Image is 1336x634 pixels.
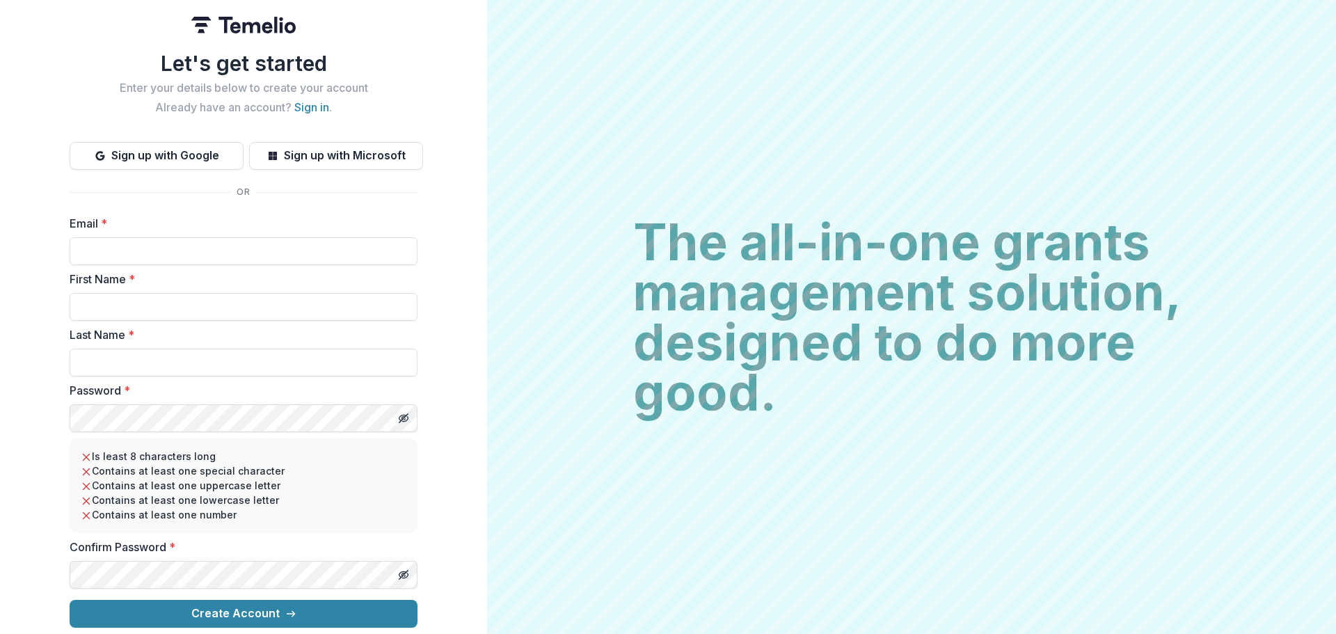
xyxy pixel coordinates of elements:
li: Contains at least one number [81,507,406,522]
button: Toggle password visibility [392,407,415,429]
img: Temelio [191,17,296,33]
label: Last Name [70,326,409,343]
li: Contains at least one uppercase letter [81,478,406,493]
li: Is least 8 characters long [81,449,406,463]
label: Password [70,382,409,399]
label: Confirm Password [70,539,409,555]
button: Sign up with Google [70,142,244,170]
h2: Enter your details below to create your account [70,81,417,95]
button: Sign up with Microsoft [249,142,423,170]
h2: Already have an account? . [70,101,417,114]
label: Email [70,215,409,232]
button: Create Account [70,600,417,628]
label: First Name [70,271,409,287]
a: Sign in [294,100,329,114]
h1: Let's get started [70,51,417,76]
button: Toggle password visibility [392,564,415,586]
li: Contains at least one special character [81,463,406,478]
li: Contains at least one lowercase letter [81,493,406,507]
